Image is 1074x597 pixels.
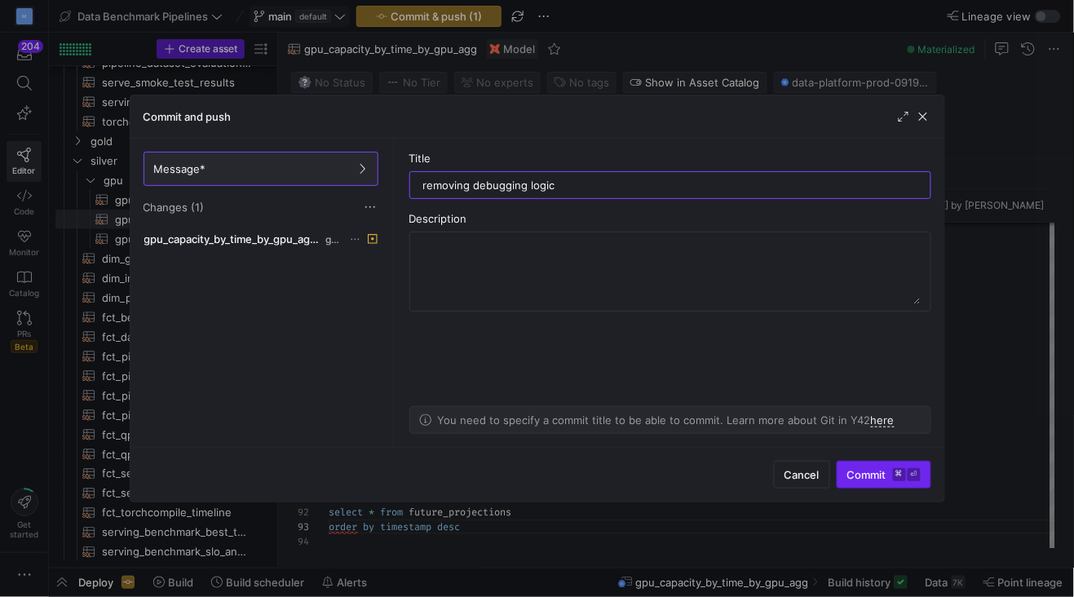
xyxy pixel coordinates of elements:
[871,413,895,427] a: here
[325,234,342,245] span: gpu
[847,468,921,481] span: Commit
[144,232,322,245] span: gpu_capacity_by_time_by_gpu_agg.sql
[837,461,931,489] button: Commit⌘⏎
[144,152,378,186] button: Message*
[908,468,921,481] kbd: ⏎
[774,461,830,489] button: Cancel
[438,413,895,427] p: You need to specify a commit title to be able to commit. Learn more about Git in Y42
[785,468,820,481] span: Cancel
[154,162,206,175] span: Message*
[144,201,205,214] span: Changes (1)
[144,110,232,123] h3: Commit and push
[893,468,906,481] kbd: ⌘
[409,152,431,165] span: Title
[409,212,931,225] div: Description
[140,228,382,250] button: gpu_capacity_by_time_by_gpu_agg.sqlgpu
